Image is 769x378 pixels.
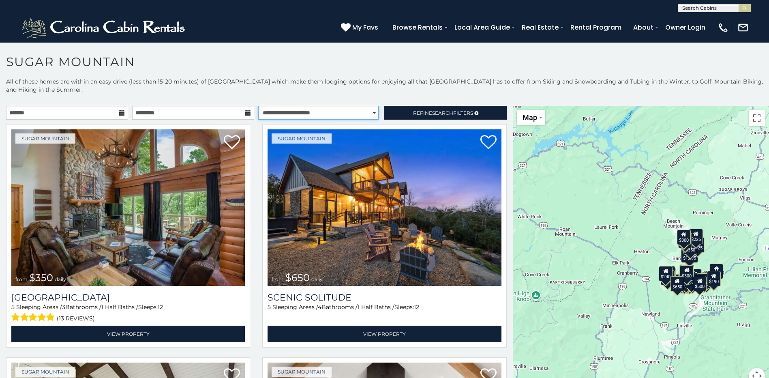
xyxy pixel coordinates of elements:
[55,276,66,282] span: daily
[693,276,707,291] div: $500
[659,266,673,281] div: $240
[11,292,245,303] h3: Grouse Moor Lodge
[414,303,419,311] span: 12
[450,20,514,34] a: Local Area Guide
[683,239,697,255] div: $350
[566,20,625,34] a: Rental Program
[62,303,65,311] span: 3
[224,134,240,151] a: Add to favorites
[358,303,394,311] span: 1 Half Baths /
[670,276,684,292] div: $650
[749,110,765,126] button: Toggle fullscreen view
[272,133,332,144] a: Sugar Mountain
[689,229,703,244] div: $225
[718,22,729,33] img: phone-regular-white.png
[11,129,245,286] a: Grouse Moor Lodge from $350 daily
[11,303,15,311] span: 5
[661,20,709,34] a: Owner Login
[737,22,749,33] img: mail-regular-white.png
[709,264,723,279] div: $155
[518,20,563,34] a: Real Estate
[268,303,271,311] span: 5
[20,15,189,40] img: White-1-2.png
[677,230,690,245] div: $300
[318,303,321,311] span: 4
[268,292,501,303] a: Scenic Solitude
[517,110,545,125] button: Change map style
[268,303,501,324] div: Sleeping Areas / Bathrooms / Sleeps:
[480,134,497,151] a: Add to favorites
[707,271,721,286] div: $190
[11,129,245,286] img: Grouse Moor Lodge
[268,129,501,286] a: Scenic Solitude from $650 daily
[432,110,453,116] span: Search
[15,367,75,377] a: Sugar Mountain
[268,326,501,342] a: View Property
[268,129,501,286] img: Scenic Solitude
[15,276,28,282] span: from
[29,272,53,283] span: $350
[384,106,506,120] a: RefineSearchFilters
[57,313,95,324] span: (13 reviews)
[272,367,332,377] a: Sugar Mountain
[679,264,693,280] div: $190
[101,303,138,311] span: 1 Half Baths /
[341,22,380,33] a: My Favs
[697,273,711,289] div: $195
[272,276,284,282] span: from
[681,247,698,263] div: $1,095
[680,265,694,281] div: $300
[158,303,163,311] span: 12
[679,274,693,289] div: $175
[285,272,310,283] span: $650
[15,133,75,144] a: Sugar Mountain
[388,20,447,34] a: Browse Rentals
[11,292,245,303] a: [GEOGRAPHIC_DATA]
[691,237,705,253] div: $125
[680,264,694,280] div: $265
[679,273,693,289] div: $375
[523,113,537,122] span: Map
[688,269,702,284] div: $200
[311,276,323,282] span: daily
[11,326,245,342] a: View Property
[413,110,473,116] span: Refine Filters
[629,20,658,34] a: About
[352,22,378,32] span: My Favs
[11,303,245,324] div: Sleeping Areas / Bathrooms / Sleeps:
